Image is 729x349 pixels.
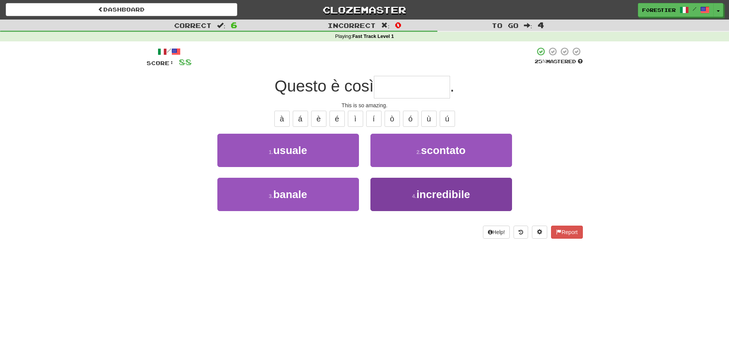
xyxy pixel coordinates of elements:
[217,22,225,29] span: :
[440,111,455,127] button: ú
[535,58,546,64] span: 25 %
[269,149,273,155] small: 1 .
[179,57,192,67] span: 88
[217,178,359,211] button: 3.banale
[370,134,512,167] button: 2.scontato
[311,111,326,127] button: è
[416,188,470,200] span: incredibile
[275,77,374,95] span: Questo è così
[174,21,212,29] span: Correct
[293,111,308,127] button: á
[366,111,382,127] button: í
[147,60,174,66] span: Score:
[450,77,455,95] span: .
[217,134,359,167] button: 1.usuale
[514,226,528,239] button: Round history (alt+y)
[352,34,394,39] strong: Fast Track Level 1
[693,6,696,11] span: /
[416,149,421,155] small: 2 .
[348,111,363,127] button: ì
[147,47,192,56] div: /
[385,111,400,127] button: ò
[231,20,237,29] span: 6
[249,3,480,16] a: Clozemaster
[403,111,418,127] button: ó
[273,144,307,156] span: usuale
[274,111,290,127] button: à
[492,21,519,29] span: To go
[524,22,532,29] span: :
[370,178,512,211] button: 4.incredibile
[642,7,676,13] span: f0restier
[535,58,583,65] div: Mastered
[147,102,583,109] div: This is so amazing.
[381,22,390,29] span: :
[329,111,345,127] button: é
[551,226,582,239] button: Report
[395,20,401,29] span: 0
[269,193,273,199] small: 3 .
[638,3,714,17] a: f0restier /
[483,226,510,239] button: Help!
[421,144,466,156] span: scontato
[412,193,417,199] small: 4 .
[538,20,544,29] span: 4
[6,3,237,16] a: Dashboard
[273,188,307,200] span: banale
[328,21,376,29] span: Incorrect
[421,111,437,127] button: ù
